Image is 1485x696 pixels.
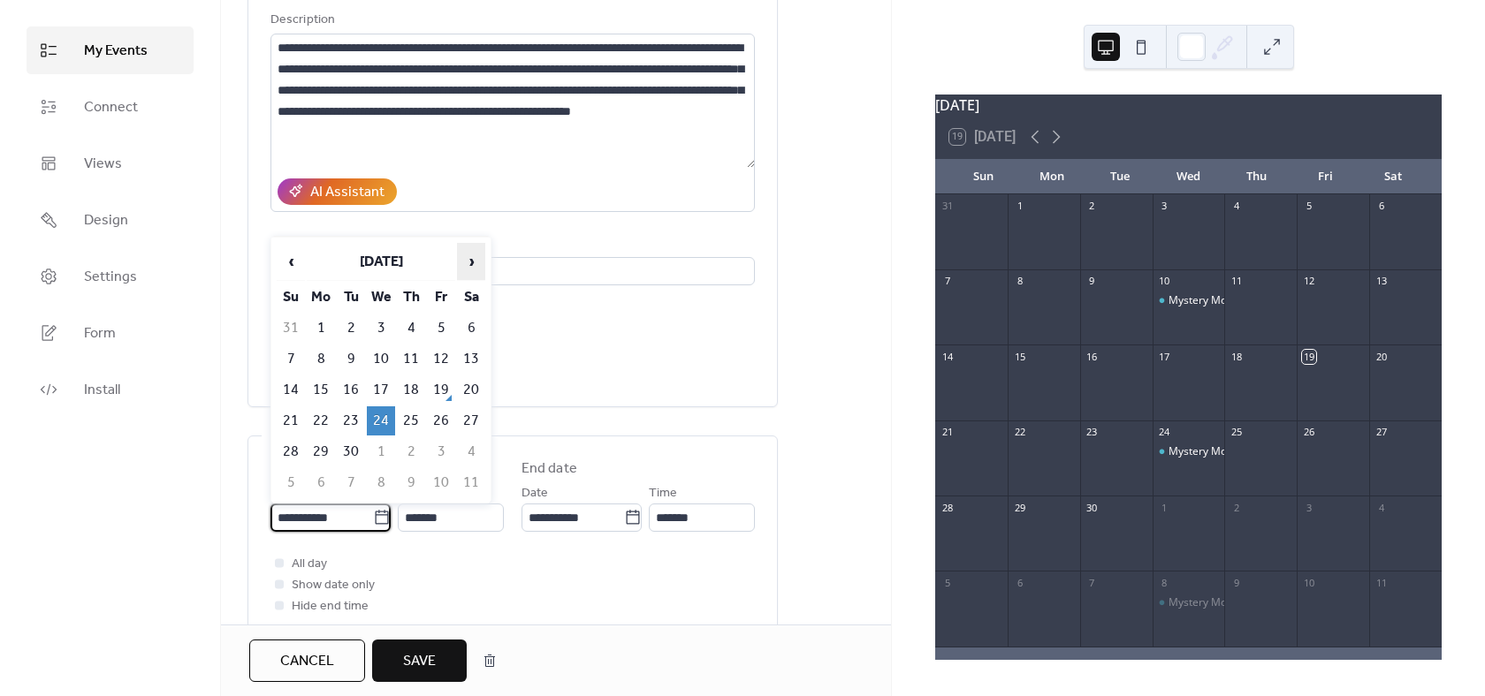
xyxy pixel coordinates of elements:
[1013,275,1026,288] div: 8
[457,283,485,312] th: Sa
[403,651,436,672] span: Save
[1085,576,1099,589] div: 7
[1375,576,1388,589] div: 11
[649,483,677,504] span: Time
[307,344,335,374] td: 8
[427,375,455,405] td: 19
[1375,200,1388,213] div: 6
[277,344,305,374] td: 7
[397,344,425,374] td: 11
[522,458,577,480] div: End date
[278,244,304,279] span: ‹
[522,483,548,504] span: Date
[307,375,335,405] td: 15
[277,375,305,405] td: 14
[940,200,954,213] div: 31
[278,178,397,205] button: AI Assistant
[949,159,1017,194] div: Sun
[427,437,455,466] td: 3
[940,426,954,439] div: 21
[277,283,305,312] th: Su
[367,406,395,435] td: 24
[84,97,138,118] span: Connect
[427,406,455,435] td: 26
[337,344,365,374] td: 9
[337,406,365,435] td: 23
[367,344,395,374] td: 10
[1158,426,1171,439] div: 24
[1086,159,1154,194] div: Tue
[307,437,335,466] td: 29
[337,437,365,466] td: 30
[27,196,194,244] a: Design
[249,639,365,682] button: Cancel
[84,154,122,175] span: Views
[397,437,425,466] td: 2
[292,554,327,575] span: All day
[1230,426,1243,439] div: 25
[427,344,455,374] td: 12
[1169,595,1298,610] div: Mystery Mox Box Opening
[307,283,335,312] th: Mo
[1158,350,1171,363] div: 17
[1085,275,1099,288] div: 9
[457,375,485,405] td: 20
[337,468,365,497] td: 7
[372,639,467,682] button: Save
[1169,293,1298,308] div: Mystery Mox Box Opening
[1375,426,1388,439] div: 27
[1302,501,1315,514] div: 3
[27,253,194,300] a: Settings
[397,375,425,405] td: 18
[1291,159,1359,194] div: Fri
[397,314,425,343] td: 4
[458,244,484,279] span: ›
[27,366,194,413] a: Install
[1230,576,1243,589] div: 9
[1230,501,1243,514] div: 2
[270,233,751,254] div: Location
[27,309,194,357] a: Form
[307,243,455,281] th: [DATE]
[1302,576,1315,589] div: 10
[307,468,335,497] td: 6
[1222,159,1291,194] div: Thu
[940,275,954,288] div: 7
[397,406,425,435] td: 25
[277,314,305,343] td: 31
[1085,501,1099,514] div: 30
[457,344,485,374] td: 13
[367,468,395,497] td: 8
[84,267,137,288] span: Settings
[1013,501,1026,514] div: 29
[1013,200,1026,213] div: 1
[1375,350,1388,363] div: 20
[1230,350,1243,363] div: 18
[310,182,385,203] div: AI Assistant
[292,596,369,617] span: Hide end time
[1302,275,1315,288] div: 12
[1085,350,1099,363] div: 16
[292,575,375,596] span: Show date only
[1017,159,1085,194] div: Mon
[427,468,455,497] td: 10
[397,283,425,312] th: Th
[940,501,954,514] div: 28
[457,314,485,343] td: 6
[457,468,485,497] td: 11
[27,140,194,187] a: Views
[367,283,395,312] th: We
[27,83,194,131] a: Connect
[1359,159,1428,194] div: Sat
[457,406,485,435] td: 27
[1154,159,1222,194] div: Wed
[1085,426,1099,439] div: 23
[1375,275,1388,288] div: 13
[1302,200,1315,213] div: 5
[84,210,128,231] span: Design
[1158,501,1171,514] div: 1
[280,651,334,672] span: Cancel
[1230,200,1243,213] div: 4
[1153,595,1225,610] div: Mystery Mox Box Opening
[940,350,954,363] div: 14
